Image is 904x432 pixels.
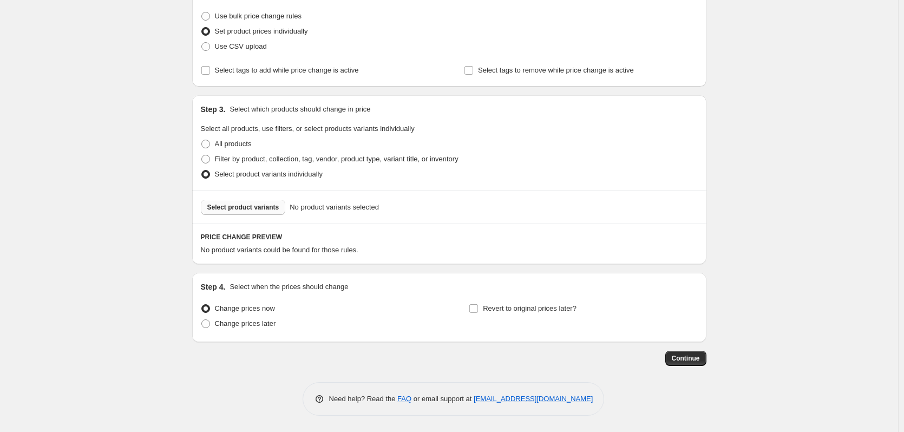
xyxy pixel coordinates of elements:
span: Change prices now [215,304,275,312]
span: Use bulk price change rules [215,12,302,20]
span: No product variants selected [290,202,379,213]
span: Select all products, use filters, or select products variants individually [201,125,415,133]
button: Continue [665,351,706,366]
span: Select product variants [207,203,279,212]
h2: Step 4. [201,282,226,292]
span: Use CSV upload [215,42,267,50]
span: or email support at [411,395,474,403]
span: All products [215,140,252,148]
span: Set product prices individually [215,27,308,35]
a: FAQ [397,395,411,403]
p: Select which products should change in price [230,104,370,115]
p: Select when the prices should change [230,282,348,292]
h6: PRICE CHANGE PREVIEW [201,233,698,241]
h2: Step 3. [201,104,226,115]
span: Continue [672,354,700,363]
a: [EMAIL_ADDRESS][DOMAIN_NAME] [474,395,593,403]
span: Select tags to remove while price change is active [478,66,634,74]
span: Change prices later [215,319,276,328]
span: Need help? Read the [329,395,398,403]
span: Filter by product, collection, tag, vendor, product type, variant title, or inventory [215,155,458,163]
span: Revert to original prices later? [483,304,577,312]
span: Select product variants individually [215,170,323,178]
span: No product variants could be found for those rules. [201,246,358,254]
span: Select tags to add while price change is active [215,66,359,74]
button: Select product variants [201,200,286,215]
